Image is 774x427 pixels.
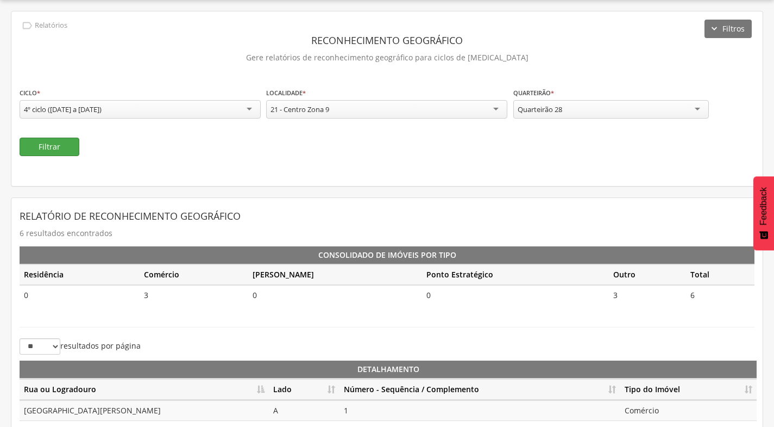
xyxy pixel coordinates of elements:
td: 0 [20,285,140,305]
th: Total [686,264,754,285]
th: Residência [20,264,140,285]
button: Filtros [704,20,752,38]
td: 0 [248,285,422,305]
td: 3 [140,285,249,305]
header: Reconhecimento Geográfico [20,30,754,50]
p: 6 resultados encontrados [20,226,754,241]
select: resultados por página [20,338,60,355]
label: resultados por página [20,338,141,355]
p: Gere relatórios de reconhecimento geográfico para ciclos de [MEDICAL_DATA] [20,50,754,65]
th: Detalhamento [20,361,757,379]
td: [GEOGRAPHIC_DATA][PERSON_NAME] [20,400,269,420]
div: Quarteirão 28 [518,104,562,114]
label: Localidade [266,89,306,97]
th: [PERSON_NAME] [248,264,422,285]
th: Ponto Estratégico [422,264,609,285]
button: Feedback - Mostrar pesquisa [753,176,774,250]
th: Consolidado de Imóveis por Tipo [20,246,754,264]
td: 0 [422,285,609,305]
header: Relatório de Reconhecimento Geográfico [20,206,754,226]
th: Comércio [140,264,249,285]
label: Quarteirão [513,89,554,97]
div: 21 - Centro Zona 9 [270,104,329,114]
button: Filtrar [20,138,79,156]
td: 6 [686,285,754,305]
th: Tipo do Imóvel: Ordenar colunas de forma ascendente [620,379,757,400]
th: Número - Sequência / Complemento: Ordenar colunas de forma ascendente [339,379,620,400]
td: Comércio [620,400,757,420]
div: 4º ciclo ([DATE] a [DATE]) [24,104,102,114]
label: Ciclo [20,89,40,97]
td: A [269,400,339,420]
th: Rua ou Logradouro: Ordenar colunas de forma descendente [20,379,269,400]
span: Feedback [759,187,769,225]
td: 3 [609,285,685,305]
th: Lado: Ordenar colunas de forma ascendente [269,379,339,400]
td: 1 [339,400,620,420]
th: Outro [609,264,685,285]
i:  [21,20,33,32]
p: Relatórios [35,21,67,30]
